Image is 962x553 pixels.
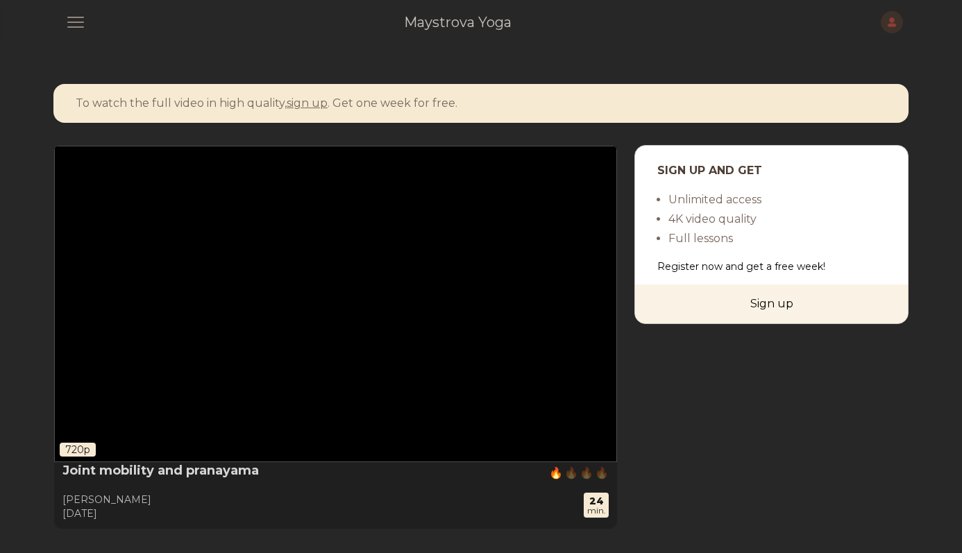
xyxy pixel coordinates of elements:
[657,260,886,273] p: Register now and get a free week!
[549,465,563,482] span: 🔥
[62,507,151,520] div: [DATE]
[587,495,606,507] div: 24
[668,210,886,229] li: 4K video quality
[635,284,908,323] a: Sign up
[62,462,259,479] h5: Joint mobility and pranayama
[595,465,609,482] span: 🔥
[287,96,328,110] a: sign up
[404,12,512,32] a: Maystrova Yoga
[564,465,578,482] span: 🔥
[668,190,886,210] li: Unlimited access
[60,443,96,457] span: 720p
[587,507,606,515] div: min.
[668,229,886,248] li: Full lessons
[62,493,151,507] div: [PERSON_NAME]
[580,465,593,482] span: 🔥
[76,95,886,112] div: To watch the full video in high quality, . Get one week for free.
[657,162,886,179] h3: Sign up and get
